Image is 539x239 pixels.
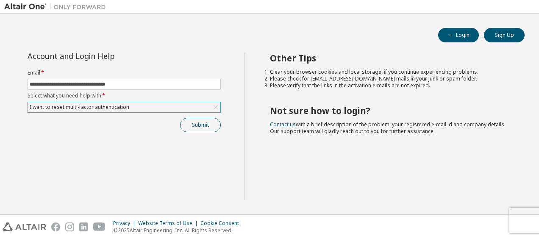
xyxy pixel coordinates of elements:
img: altair_logo.svg [3,222,46,231]
button: Submit [180,118,221,132]
h2: Not sure how to login? [270,105,510,116]
p: © 2025 Altair Engineering, Inc. All Rights Reserved. [113,227,244,234]
li: Please verify that the links in the activation e-mails are not expired. [270,82,510,89]
button: Sign Up [484,28,525,42]
img: Altair One [4,3,110,11]
label: Select what you need help with [28,92,221,99]
a: Contact us [270,121,296,128]
div: I want to reset multi-factor authentication [28,102,220,112]
li: Please check for [EMAIL_ADDRESS][DOMAIN_NAME] mails in your junk or spam folder. [270,75,510,82]
li: Clear your browser cookies and local storage, if you continue experiencing problems. [270,69,510,75]
h2: Other Tips [270,53,510,64]
img: linkedin.svg [79,222,88,231]
span: with a brief description of the problem, your registered e-mail id and company details. Our suppo... [270,121,506,135]
button: Login [438,28,479,42]
img: instagram.svg [65,222,74,231]
label: Email [28,69,221,76]
div: Cookie Consent [200,220,244,227]
div: Privacy [113,220,138,227]
div: I want to reset multi-factor authentication [28,103,131,112]
div: Account and Login Help [28,53,182,59]
div: Website Terms of Use [138,220,200,227]
img: youtube.svg [93,222,106,231]
img: facebook.svg [51,222,60,231]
